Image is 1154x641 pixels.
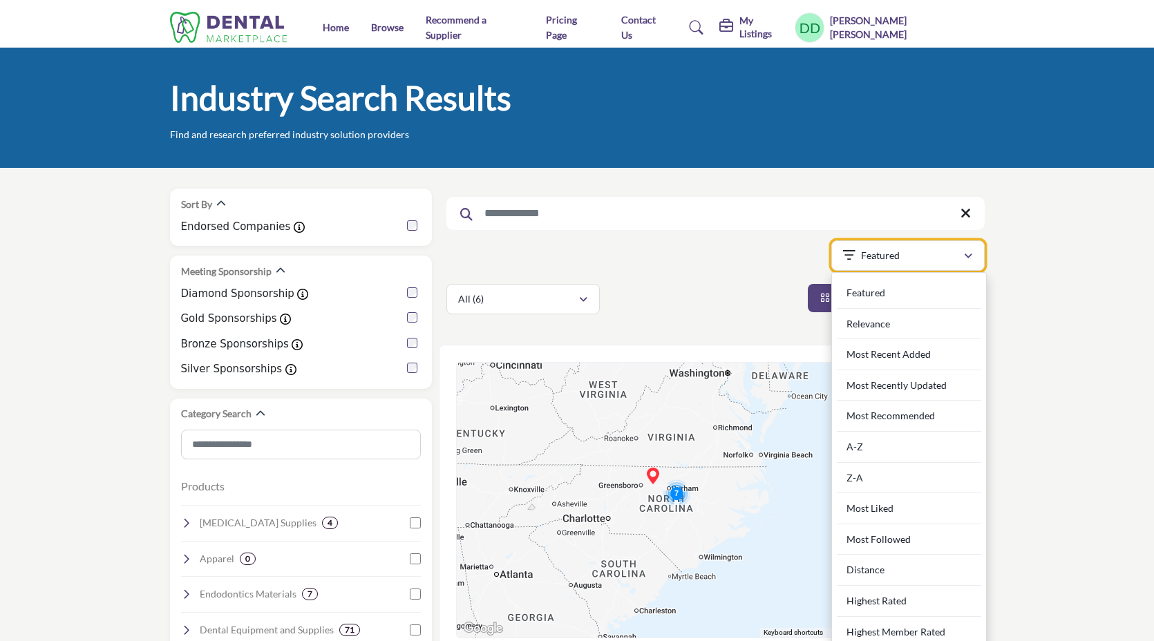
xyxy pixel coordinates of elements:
input: Silver Sponsorships checkbox [407,363,417,373]
b: 4 [328,518,332,528]
div: Most Recently Updated [837,370,981,401]
div: Cluster of 7 locations (3 HQ, 4 Branches) Click to view companies [663,479,690,507]
label: Bronze Sponsorships [181,336,289,352]
input: Search Category [181,430,421,459]
button: Products [181,478,225,495]
a: Recommend a Supplier [426,14,486,41]
h1: Industry Search Results [170,77,511,119]
input: Select Dental Equipment and Supplies checkbox [410,624,421,635]
button: Keyboard shortcuts [764,628,823,638]
h4: Endodontics Materials: Supplies for root canal treatments, including sealers, files, and obturati... [200,587,296,601]
label: Diamond Sponsorship [181,286,294,302]
input: Diamond Sponsorship checkbox [407,287,417,298]
input: Bronze Sponsorships checkbox [407,338,417,348]
img: Google [460,620,506,638]
p: Find and research preferred industry solution providers [170,128,409,142]
div: Distance [837,555,981,586]
div: A-Z [837,432,981,463]
div: 71 Results For Dental Equipment and Supplies [339,624,360,636]
input: Select Oral Surgery Supplies checkbox [410,517,421,528]
div: Z-A [837,463,981,494]
h4: Dental Equipment and Supplies: Essential dental chairs, lights, suction devices, and other clinic... [200,623,334,637]
b: 71 [345,625,354,635]
h2: Meeting Sponsorship [181,265,272,278]
div: Most Recommended [837,401,981,432]
a: Browse [371,21,404,33]
input: Search Keyword [446,197,985,230]
h4: Oral Surgery Supplies: Instruments and materials for surgical procedures, extractions, and bone g... [200,516,316,530]
div: My Listings [719,15,787,39]
b: 7 [308,589,312,599]
div: Highest Rated [837,586,981,617]
b: 0 [245,554,250,564]
label: Gold Sponsorships [181,311,277,327]
input: Select Apparel checkbox [410,553,421,564]
img: Site Logo [170,12,294,43]
div: The Peterson Agency (HQ) [645,468,661,484]
label: Silver Sponsorships [181,361,283,377]
input: Endorsed Companies checkbox [407,220,417,231]
label: Endorsed Companies [181,219,291,235]
div: Most Recent Added [837,339,981,370]
a: Contact Us [621,14,656,41]
div: 0 Results For Apparel [240,553,256,565]
input: Select Endodontics Materials checkbox [410,589,421,600]
button: Featured [831,240,985,271]
h2: Category Search [181,407,252,421]
div: 4 Results For Oral Surgery Supplies [322,517,338,529]
a: Open this area in Google Maps (opens a new window) [460,620,506,638]
input: Gold Sponsorships checkbox [407,312,417,323]
button: Show hide supplier dropdown [795,12,825,43]
div: Relevance [837,309,981,340]
button: All (6) [446,284,600,314]
a: Search [676,17,712,39]
div: Most Liked [837,493,981,524]
p: All (6) [458,292,484,306]
div: 7 Results For Endodontics Materials [302,588,318,600]
h5: [PERSON_NAME] [PERSON_NAME] [830,14,984,41]
a: Home [323,21,349,33]
a: Pricing Page [546,14,577,41]
h4: Apparel: Clothing and uniforms for dental professionals. [200,552,234,566]
a: View Card [820,292,887,303]
div: Most Followed [837,524,981,555]
li: Card View [808,284,899,312]
h5: My Listings [739,15,787,39]
p: Featured [861,249,900,262]
div: Featured [837,278,981,309]
h2: Sort By [181,198,212,211]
